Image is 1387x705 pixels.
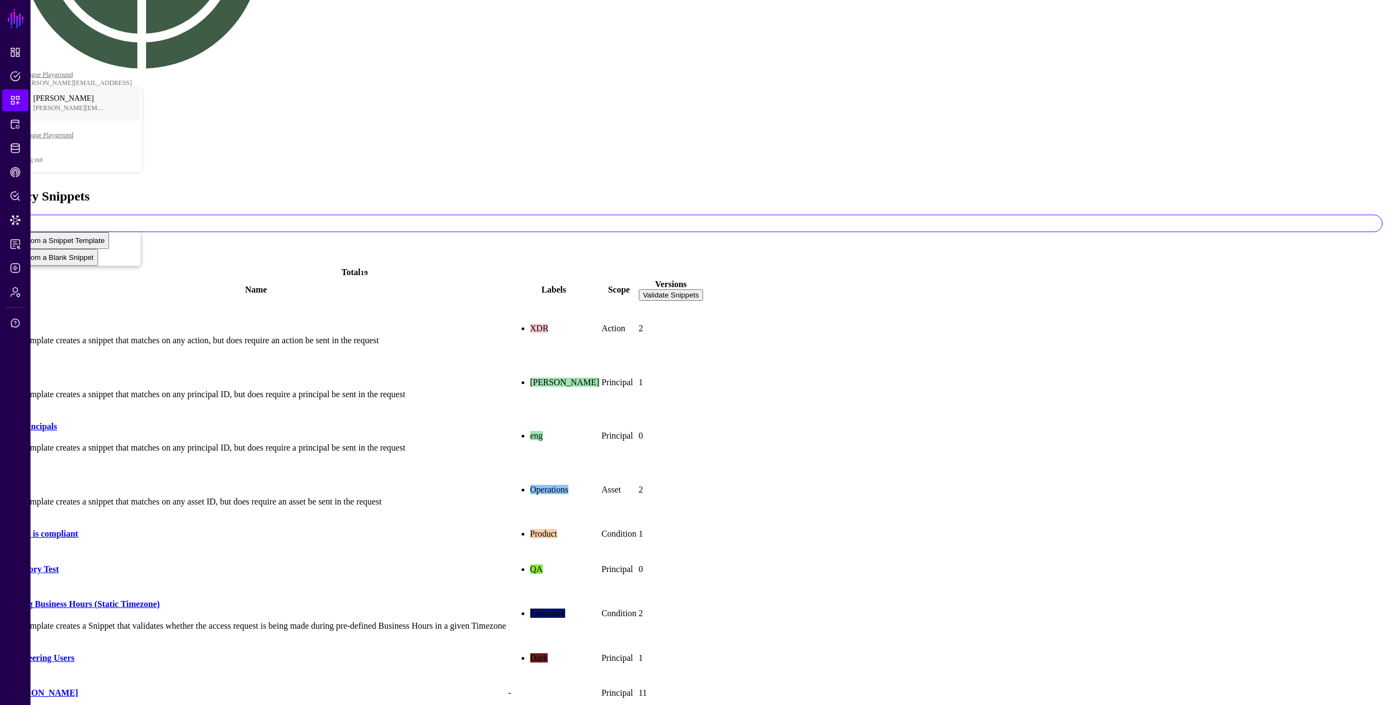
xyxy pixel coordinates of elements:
[2,41,28,63] a: Dashboard
[6,285,506,295] div: Name
[342,268,361,277] strong: Total
[2,257,28,279] a: Logs
[639,529,704,539] div: 1
[639,378,704,387] div: 1
[6,336,506,345] p: This template creates a snippet that matches on any action, but does require an action be sent in...
[2,161,28,183] a: CAEP Hub
[601,552,637,586] td: Principal
[22,131,110,139] span: League Playground
[7,7,25,31] a: SGNL
[10,239,21,250] span: Reports
[2,137,28,159] a: Identity Data Fabric
[6,653,75,663] a: Engineering Users
[601,356,637,409] td: Principal
[6,422,57,431] a: All Principals
[22,71,73,78] a: League Playground
[2,209,28,231] a: Data Lens
[10,191,21,202] span: Policy Lens
[361,269,368,277] small: 19
[6,443,506,453] p: This template creates a snippet that matches on any principal ID, but does require a principal be...
[602,285,637,295] div: Scope
[2,233,28,255] a: Reports
[601,463,637,516] td: Asset
[10,263,21,274] span: Logs
[22,156,142,164] div: Log out
[639,653,704,663] div: 1
[10,119,21,130] span: Protected Systems
[9,253,94,262] span: Start from a Blank Snippet
[10,287,21,297] span: Admin
[530,431,543,440] span: eng
[33,104,107,112] span: [PERSON_NAME][EMAIL_ADDRESS]
[33,94,107,103] span: [PERSON_NAME]
[530,564,543,574] span: QA
[530,609,565,618] span: Executive
[2,89,28,111] a: Snippets
[2,281,28,303] a: Admin
[6,688,78,697] a: [PERSON_NAME]
[4,189,1383,204] h2: Policy Snippets
[22,118,142,153] a: League Playground
[601,410,637,463] td: Principal
[2,185,28,207] a: Policy Lens
[639,688,704,698] div: 11
[10,215,21,226] span: Data Lens
[6,621,506,631] p: This template creates a Snippet that validates whether the access request is being made during pr...
[638,552,704,586] td: 0
[530,324,549,333] span: XDR
[530,378,599,387] span: [PERSON_NAME]
[638,410,704,463] td: 0
[6,497,506,507] p: This template creates a snippet that matches on any asset ID, but does require an asset be sent i...
[530,485,568,494] span: Operations
[601,587,637,640] td: Condition
[508,285,599,295] div: Labels
[601,517,637,551] td: Condition
[10,71,21,82] span: Policies
[2,65,28,87] a: Policies
[530,529,558,538] span: Product
[639,485,704,495] div: 2
[530,653,548,663] span: Dark
[10,47,21,58] span: Dashboard
[10,95,21,106] span: Snippets
[639,279,704,289] div: Versions
[6,529,78,538] a: Device is compliant
[6,564,59,574] a: Directory Test
[9,236,105,245] span: Start from a Snippet Template
[639,609,704,618] div: 2
[2,113,28,135] a: Protected Systems
[6,599,160,609] a: During Business Hours (Static Timezone)
[601,641,637,676] td: Principal
[4,249,98,266] button: Start from a Blank Snippet
[639,289,704,301] button: Validate Snippets
[4,232,109,249] button: Start from a Snippet Template
[22,79,143,87] div: [PERSON_NAME][EMAIL_ADDRESS]
[10,143,21,154] span: Identity Data Fabric
[639,324,704,333] div: 2
[10,167,21,178] span: CAEP Hub
[6,390,506,399] p: This template creates a snippet that matches on any principal ID, but does require a principal be...
[601,302,637,355] td: Action
[10,318,21,329] span: Support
